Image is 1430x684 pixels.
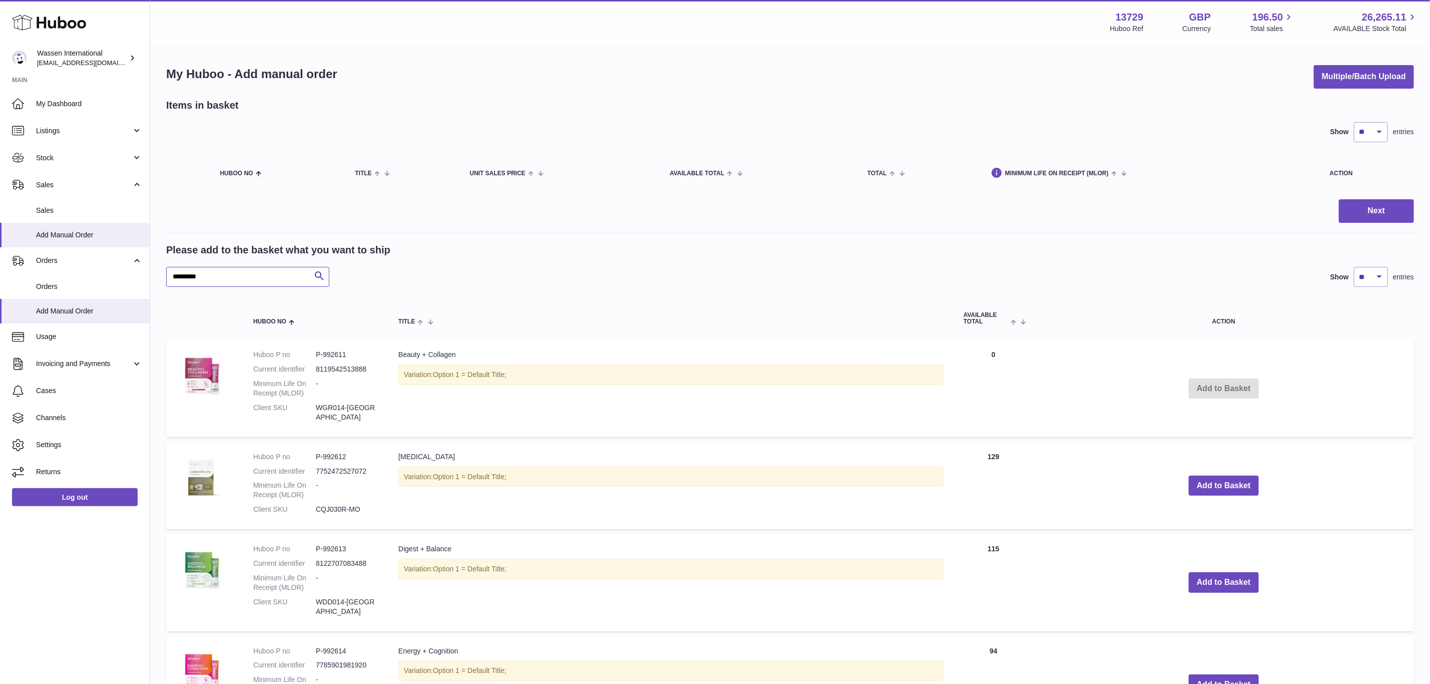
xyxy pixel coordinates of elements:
[1110,24,1144,34] div: Huboo Ref
[36,413,142,423] span: Channels
[253,365,316,374] dt: Current identifier
[398,318,415,325] span: Title
[433,473,507,481] span: Option 1 = Default Title;
[253,573,316,592] dt: Minimum Life On Receipt (MLOR)
[1189,572,1259,593] button: Add to Basket
[36,230,142,240] span: Add Manual Order
[253,481,316,500] dt: Minimum Life On Receipt (MLOR)
[316,505,378,514] dd: CQJ030R-MO
[316,559,378,568] dd: 8122707083488
[176,544,226,594] img: Digest + Balance
[433,666,507,674] span: Option 1 = Default Title;
[398,365,943,385] div: Variation:
[398,559,943,579] div: Variation:
[1250,24,1294,34] span: Total sales
[176,350,226,400] img: Beauty + Collagen
[316,379,378,398] dd: -
[1034,302,1414,335] th: Action
[166,99,239,112] h2: Items in basket
[253,660,316,670] dt: Current identifier
[36,332,142,341] span: Usage
[316,597,378,616] dd: WDD014-[GEOGRAPHIC_DATA]
[253,559,316,568] dt: Current identifier
[176,452,226,502] img: CoEnzyme Q10
[220,170,253,177] span: Huboo no
[36,467,142,477] span: Returns
[1116,11,1144,24] strong: 13729
[1183,24,1211,34] div: Currency
[316,350,378,360] dd: P-992611
[388,340,954,437] td: Beauty + Collagen
[1189,11,1211,24] strong: GBP
[1362,11,1406,24] span: 26,265.11
[253,505,316,514] dt: Client SKU
[316,646,378,656] dd: P-992614
[1393,127,1414,137] span: entries
[36,386,142,396] span: Cases
[867,170,887,177] span: Total
[316,467,378,476] dd: 7752472527072
[316,544,378,554] dd: P-992613
[1252,11,1283,24] span: 196.50
[433,371,507,379] span: Option 1 = Default Title;
[954,442,1034,529] td: 129
[316,660,378,670] dd: 7785901981920
[1339,199,1414,223] button: Next
[316,573,378,592] dd: -
[36,153,132,163] span: Stock
[36,180,132,190] span: Sales
[37,49,127,68] div: Wassen International
[670,170,724,177] span: AVAILABLE Total
[388,442,954,529] td: [MEDICAL_DATA]
[355,170,371,177] span: Title
[1189,476,1259,496] button: Add to Basket
[12,51,27,66] img: internalAdmin-13729@internal.huboo.com
[36,440,142,450] span: Settings
[36,359,132,369] span: Invoicing and Payments
[253,467,316,476] dt: Current identifier
[388,534,954,631] td: Digest + Balance
[316,365,378,374] dd: 8119542513888
[253,452,316,462] dt: Huboo P no
[253,597,316,616] dt: Client SKU
[964,312,1008,325] span: AVAILABLE Total
[1333,11,1418,34] a: 26,265.11 AVAILABLE Stock Total
[1333,24,1418,34] span: AVAILABLE Stock Total
[1314,65,1414,89] button: Multiple/Batch Upload
[954,340,1034,437] td: 0
[166,66,337,82] h1: My Huboo - Add manual order
[316,403,378,422] dd: WGR014-[GEOGRAPHIC_DATA]
[166,243,390,257] h2: Please add to the basket what you want to ship
[253,318,286,325] span: Huboo no
[253,379,316,398] dt: Minimum Life On Receipt (MLOR)
[316,452,378,462] dd: P-992612
[253,350,316,360] dt: Huboo P no
[36,306,142,316] span: Add Manual Order
[37,59,147,67] span: [EMAIL_ADDRESS][DOMAIN_NAME]
[469,170,525,177] span: Unit Sales Price
[36,206,142,215] span: Sales
[253,646,316,656] dt: Huboo P no
[253,403,316,422] dt: Client SKU
[253,544,316,554] dt: Huboo P no
[433,565,507,573] span: Option 1 = Default Title;
[954,534,1034,631] td: 115
[1330,127,1349,137] label: Show
[12,488,138,506] a: Log out
[36,282,142,291] span: Orders
[1393,272,1414,282] span: entries
[36,99,142,109] span: My Dashboard
[1005,170,1109,177] span: Minimum Life On Receipt (MLOR)
[36,256,132,265] span: Orders
[398,660,943,681] div: Variation:
[316,481,378,500] dd: -
[1330,272,1349,282] label: Show
[398,467,943,487] div: Variation:
[1330,170,1404,177] div: Action
[1250,11,1294,34] a: 196.50 Total sales
[36,126,132,136] span: Listings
